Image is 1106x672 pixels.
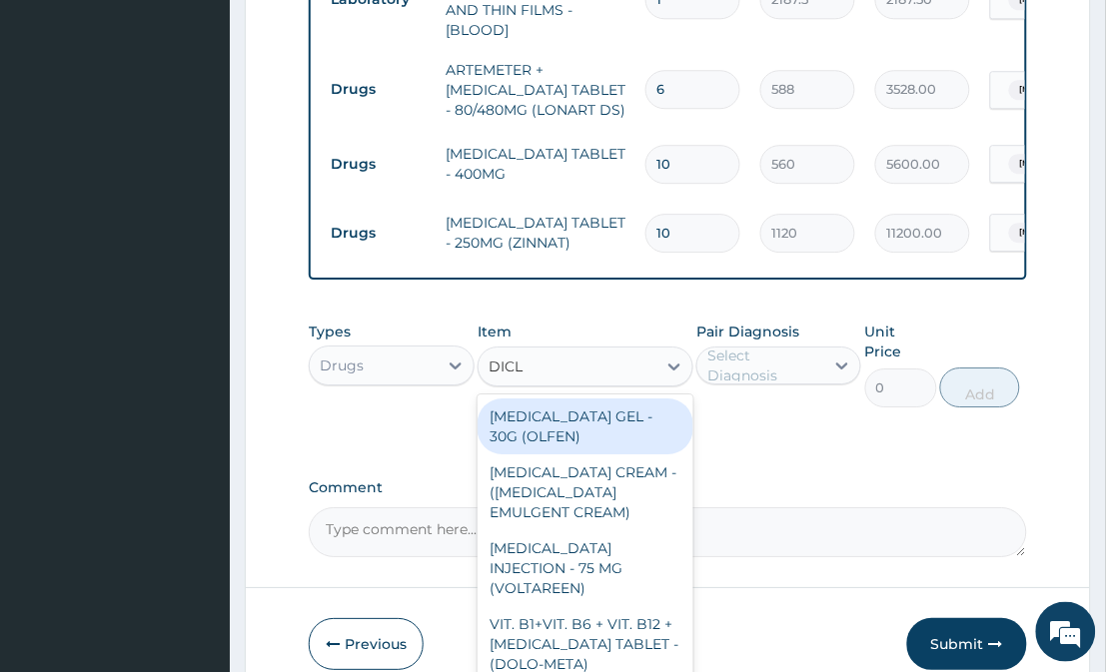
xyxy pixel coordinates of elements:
[321,71,436,108] td: Drugs
[1009,154,1103,174] span: [MEDICAL_DATA]
[1009,80,1103,100] span: [MEDICAL_DATA]
[478,530,692,606] div: [MEDICAL_DATA] INJECTION - 75 MG (VOLTAREEN)
[320,355,364,375] div: Drugs
[10,454,381,524] textarea: Type your message and hit 'Enter'
[940,367,1020,407] button: Add
[865,322,937,361] label: Unit Price
[37,100,81,150] img: d_794563401_company_1708531726252_794563401
[309,479,1026,496] label: Comment
[436,50,635,130] td: ARTEMETER + [MEDICAL_DATA] TABLET - 80/480MG (LONART DS)
[309,324,351,340] label: Types
[321,215,436,252] td: Drugs
[321,146,436,183] td: Drugs
[328,10,376,58] div: Minimize live chat window
[478,322,512,341] label: Item
[1009,223,1103,243] span: [MEDICAL_DATA]
[436,203,635,263] td: [MEDICAL_DATA] TABLET - 250MG (ZINNAT)
[478,454,692,530] div: [MEDICAL_DATA] CREAM - ([MEDICAL_DATA] EMULGENT CREAM)
[696,322,799,341] label: Pair Diagnosis
[707,345,822,385] div: Select Diagnosis
[116,206,276,407] span: We're online!
[104,112,336,138] div: Chat with us now
[478,398,692,454] div: [MEDICAL_DATA] GEL - 30G (OLFEN)
[907,618,1027,670] button: Submit
[436,134,635,194] td: [MEDICAL_DATA] TABLET - 400MG
[309,618,424,670] button: Previous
